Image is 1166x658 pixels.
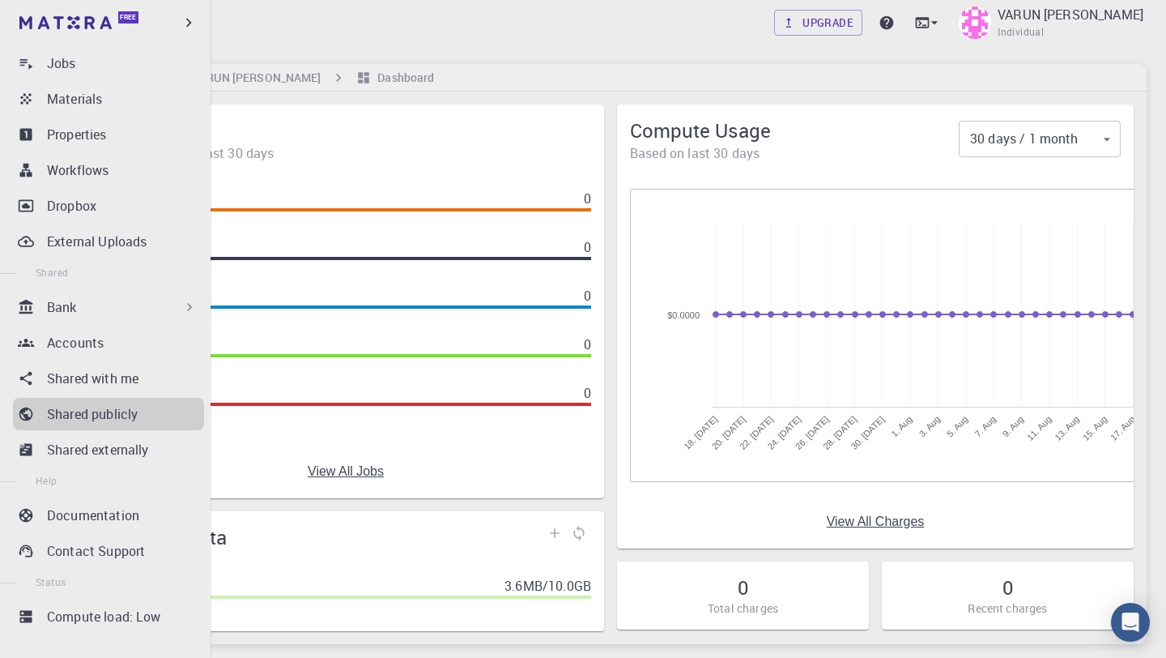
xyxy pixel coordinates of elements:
p: Total charges [708,600,778,617]
span: 0 jobs during the last 30 days [100,143,591,163]
span: Based on last 30 days [630,143,959,163]
tspan: 18. [DATE] [682,414,719,451]
tspan: 22. [DATE] [738,414,775,451]
a: Workflows [13,154,204,186]
span: Help [36,474,57,487]
p: 0 [584,237,591,257]
p: Materials [47,89,102,109]
span: Jobs [100,117,591,143]
p: 0 [584,335,591,354]
p: Jobs [47,53,76,73]
p: 0 [584,383,591,403]
p: Workflows [47,160,109,180]
a: Dropbox [13,190,204,222]
div: 30 days / 1 month [959,123,1121,156]
a: View All Charges [827,515,925,529]
a: Shared with me [13,362,204,395]
a: Upgrade [774,10,862,36]
a: Shared externally [13,434,204,466]
tspan: 7. Aug [972,414,998,439]
tspan: 20. [DATE] [710,414,747,451]
tspan: 30. [DATE] [849,414,886,451]
p: Bank [47,297,77,317]
p: Documentation [47,506,139,525]
a: Compute load: Low [13,600,204,633]
p: 0 [584,286,591,305]
p: Contact Support [47,541,145,561]
p: Dropbox [47,196,96,216]
span: Status [36,575,66,588]
p: Accounts [47,333,104,352]
img: logo [19,16,112,29]
tspan: 15. Aug [1081,414,1109,442]
tspan: 5. Aug [945,414,970,439]
tspan: 26. [DATE] [794,414,831,451]
a: Jobs [13,47,204,79]
a: Documentation [13,499,204,532]
h6: VARUN [PERSON_NAME] [185,69,321,87]
p: Compute load: Low [47,607,161,626]
h5: 0 [738,575,749,600]
tspan: 17. Aug [1109,414,1137,442]
p: Shared with me [47,369,138,388]
tspan: 11. Aug [1025,414,1053,442]
a: Materials [13,83,204,115]
tspan: 28. [DATE] [821,414,858,451]
p: Properties [47,125,107,144]
tspan: 24. [DATE] [765,414,802,451]
p: External Uploads [47,232,147,251]
a: Accounts [13,327,204,359]
h5: 0 [1002,575,1014,600]
p: Shared publicly [47,404,138,424]
tspan: 3. Aug [917,414,943,439]
a: Shared publicly [13,398,204,430]
p: 3.6MB / 10.0GB [504,576,591,596]
a: External Uploads [13,225,204,258]
span: Support [34,11,92,26]
tspan: 9. Aug [1001,414,1026,439]
h6: Dashboard [371,69,434,87]
p: VARUN [PERSON_NAME] [998,5,1143,24]
span: Compute Usage [630,117,959,143]
p: 0 [584,189,591,208]
tspan: 13. Aug [1053,414,1081,442]
p: Shared externally [47,440,149,459]
text: $0.0000 [667,310,700,320]
nav: breadcrumb [81,69,437,87]
div: Open Intercom Messenger [1111,603,1150,642]
span: Storage Quota [100,524,543,550]
img: VARUN LEJU CHACKO [959,6,991,39]
span: Individual [998,24,1044,41]
div: Bank [13,291,204,323]
p: Recent charges [968,600,1047,617]
a: Contact Support [13,535,204,567]
span: Shared [36,266,68,279]
a: View All Jobs [308,464,384,479]
tspan: 1. Aug [889,414,914,439]
a: Properties [13,118,204,151]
